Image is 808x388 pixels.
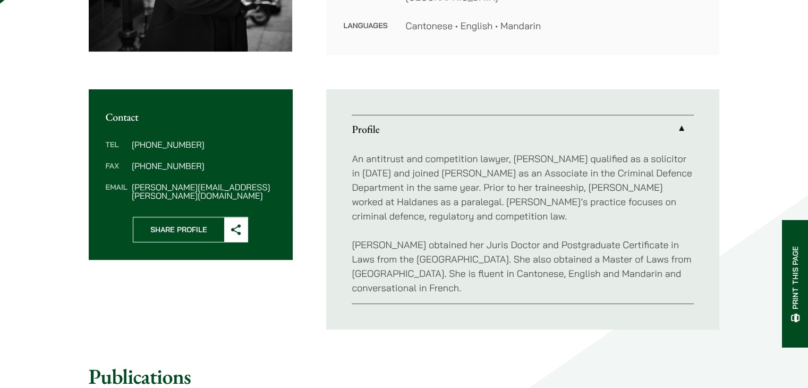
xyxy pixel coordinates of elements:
[343,19,388,33] dt: Languages
[106,183,127,200] dt: Email
[352,238,694,295] p: [PERSON_NAME] obtained her Juris Doctor and Postgraduate Certificate in Laws from the [GEOGRAPHIC...
[106,140,127,162] dt: Tel
[106,162,127,183] dt: Fax
[133,217,248,242] button: Share Profile
[352,151,694,223] p: An antitrust and competition lawyer, [PERSON_NAME] qualified as a solicitor in [DATE] and joined ...
[132,162,275,170] dd: [PHONE_NUMBER]
[133,217,224,242] span: Share Profile
[106,111,276,123] h2: Contact
[352,115,694,143] a: Profile
[132,140,275,149] dd: [PHONE_NUMBER]
[352,143,694,303] div: Profile
[132,183,275,200] dd: [PERSON_NAME][EMAIL_ADDRESS][PERSON_NAME][DOMAIN_NAME]
[405,19,702,33] dd: Cantonese • English • Mandarin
